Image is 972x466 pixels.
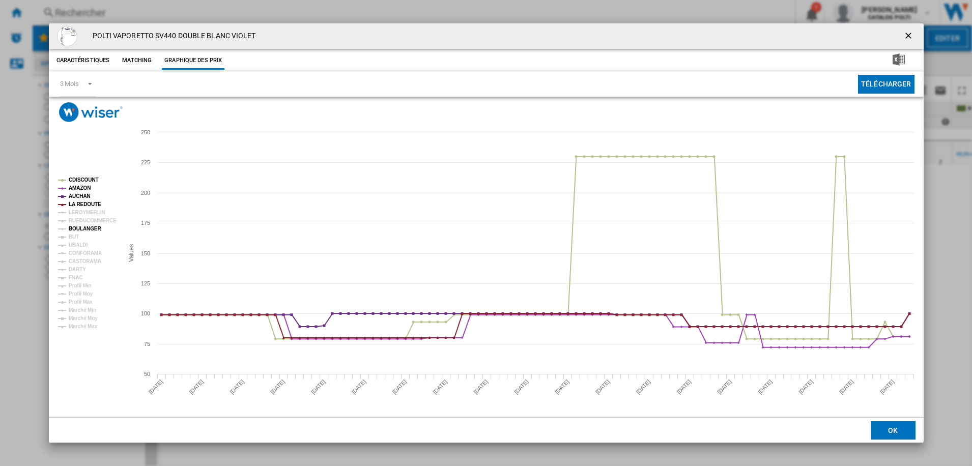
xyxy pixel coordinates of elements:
tspan: UBALDI [69,242,88,248]
tspan: Marché Min [69,307,96,313]
tspan: 50 [144,371,150,377]
tspan: [DATE] [878,378,895,395]
md-dialog: Product popup [49,23,924,443]
button: getI18NText('BUTTONS.CLOSE_DIALOG') [899,26,920,46]
div: 3 Mois [60,80,79,88]
tspan: 125 [140,280,150,286]
tspan: CDISCOUNT [69,177,99,183]
tspan: [DATE] [188,378,205,395]
img: 8007411011443_h_f_l_0 [57,26,77,46]
button: OK [871,421,916,440]
tspan: [DATE] [512,378,529,395]
tspan: BOULANGER [69,226,101,231]
tspan: [DATE] [391,378,408,395]
tspan: AMAZON [69,185,91,191]
button: Télécharger au format Excel [876,51,921,70]
ng-md-icon: getI18NText('BUTTONS.CLOSE_DIALOG') [903,31,916,43]
button: Caractéristiques [54,51,112,70]
tspan: [DATE] [797,378,814,395]
tspan: Marché Moy [69,315,98,321]
tspan: CONFORAMA [69,250,102,256]
tspan: [DATE] [472,378,489,395]
tspan: [DATE] [228,378,245,395]
button: Matching [115,51,159,70]
tspan: CASTORAMA [69,258,101,264]
tspan: [DATE] [757,378,774,395]
tspan: FNAC [69,275,82,280]
tspan: BUT [69,234,79,240]
img: excel-24x24.png [893,53,905,66]
tspan: 200 [140,190,150,196]
tspan: Profil Moy [69,291,93,297]
tspan: 250 [140,129,150,135]
tspan: LEROYMERLIN [69,210,105,215]
tspan: [DATE] [635,378,651,395]
tspan: [DATE] [838,378,854,395]
tspan: 100 [140,310,150,316]
tspan: [DATE] [269,378,285,395]
tspan: Marché Max [69,324,98,329]
tspan: 225 [140,159,150,165]
tspan: [DATE] [350,378,367,395]
tspan: DARTY [69,267,86,272]
tspan: Profil Min [69,283,92,288]
tspan: 175 [140,220,150,226]
tspan: [DATE] [147,378,164,395]
h4: POLTI VAPORETTO SV440 DOUBLE BLANC VIOLET [88,31,256,41]
img: logo_wiser_300x94.png [59,102,123,122]
tspan: [DATE] [716,378,733,395]
tspan: [DATE] [553,378,570,395]
tspan: 75 [144,341,150,347]
tspan: Profil Max [69,299,93,305]
tspan: 150 [140,250,150,256]
button: Graphique des prix [162,51,224,70]
tspan: RUEDUCOMMERCE [69,218,117,223]
tspan: [DATE] [432,378,448,395]
button: Télécharger [858,75,914,94]
tspan: [DATE] [594,378,611,395]
tspan: [DATE] [675,378,692,395]
tspan: LA REDOUTE [69,201,101,207]
tspan: AUCHAN [69,193,91,199]
tspan: [DATE] [309,378,326,395]
tspan: Values [127,244,134,262]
